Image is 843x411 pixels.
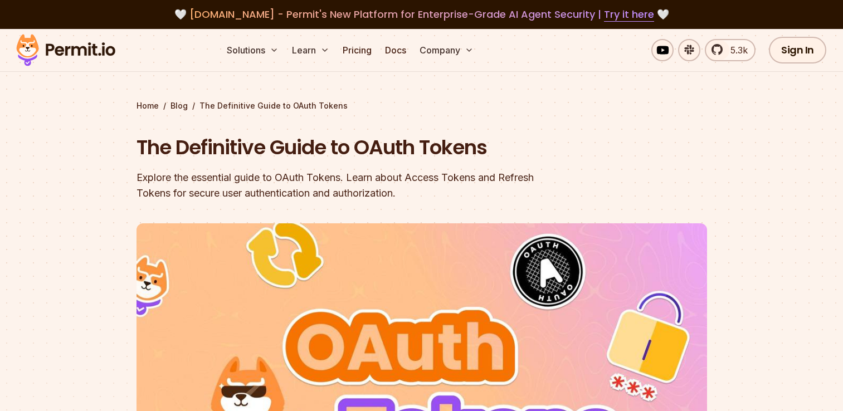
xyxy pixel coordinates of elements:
a: Docs [381,39,411,61]
a: Blog [170,100,188,111]
div: Explore the essential guide to OAuth Tokens. Learn about Access Tokens and Refresh Tokens for sec... [137,170,564,201]
button: Company [415,39,478,61]
a: 5.3k [705,39,756,61]
h1: The Definitive Guide to OAuth Tokens [137,134,564,162]
button: Solutions [222,39,283,61]
a: Sign In [769,37,826,63]
div: / / [137,100,707,111]
a: Home [137,100,159,111]
div: 🤍 🤍 [27,7,816,22]
a: Try it here [604,7,654,22]
span: [DOMAIN_NAME] - Permit's New Platform for Enterprise-Grade AI Agent Security | [189,7,654,21]
a: Pricing [338,39,376,61]
span: 5.3k [724,43,748,57]
button: Learn [288,39,334,61]
img: Permit logo [11,31,120,69]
